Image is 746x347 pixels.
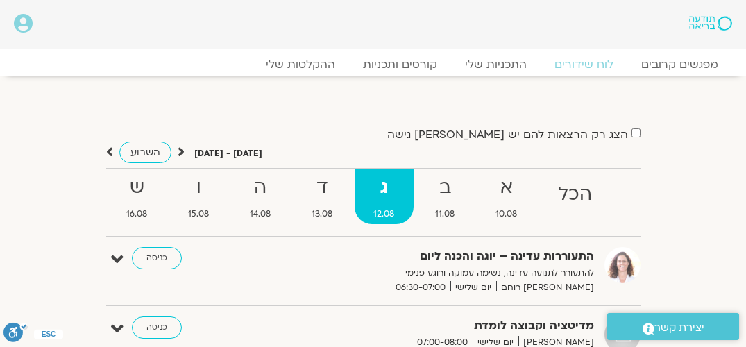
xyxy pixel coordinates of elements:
strong: הכל [539,179,611,210]
a: הכל [539,169,611,224]
a: ו15.08 [169,169,228,224]
strong: ד [293,172,352,203]
span: [PERSON_NAME] רוחם [496,280,594,295]
p: להתעורר לתנועה עדינה, נשימה עמוקה ורוגע פנימי [296,266,594,280]
span: 14.08 [231,207,290,221]
a: כניסה [132,247,182,269]
a: השבוע [119,142,171,163]
span: 16.08 [108,207,167,221]
strong: ג [355,172,414,203]
strong: ב [416,172,474,203]
strong: ש [108,172,167,203]
span: 11.08 [416,207,474,221]
strong: ו [169,172,228,203]
span: יום שלישי [450,280,496,295]
label: הצג רק הרצאות להם יש [PERSON_NAME] גישה [387,128,628,141]
strong: התעוררות עדינה – יוגה והכנה ליום [296,247,594,266]
a: ה14.08 [231,169,290,224]
a: ההקלטות שלי [252,58,349,71]
a: כניסה [132,316,182,339]
a: ש16.08 [108,169,167,224]
span: 13.08 [293,207,352,221]
a: ב11.08 [416,169,474,224]
span: 12.08 [355,207,414,221]
a: קורסים ותכניות [349,58,451,71]
a: מפגשים קרובים [627,58,732,71]
a: התכניות שלי [451,58,541,71]
span: 10.08 [477,207,536,221]
strong: ה [231,172,290,203]
p: [DATE] - [DATE] [194,146,262,161]
a: ד13.08 [293,169,352,224]
span: יצירת קשר [654,319,704,337]
a: יצירת קשר [607,313,739,340]
strong: מדיטציה וקבוצה לומדת [296,316,594,335]
nav: Menu [14,58,732,71]
span: 15.08 [169,207,228,221]
span: השבוע [130,146,160,159]
span: 06:30-07:00 [391,280,450,295]
a: ג12.08 [355,169,414,224]
strong: א [477,172,536,203]
a: לוח שידורים [541,58,627,71]
a: א10.08 [477,169,536,224]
